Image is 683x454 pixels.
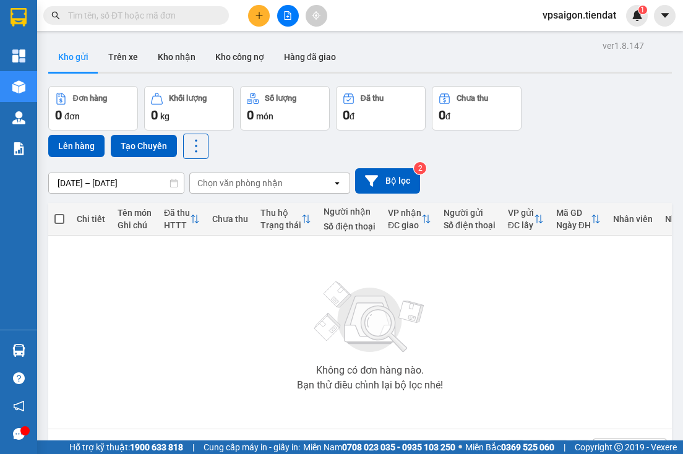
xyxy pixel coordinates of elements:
[274,42,346,72] button: Hàng đã giao
[118,220,152,230] div: Ghi chú
[445,111,450,121] span: đ
[550,203,607,236] th: Toggle SortBy
[77,214,105,224] div: Chi tiết
[533,7,626,23] span: vpsaigon.tiendat
[98,42,148,72] button: Trên xe
[324,207,376,216] div: Người nhận
[640,6,645,14] span: 1
[254,203,317,236] th: Toggle SortBy
[603,39,644,53] div: ver 1.8.147
[613,214,653,224] div: Nhân viên
[164,220,190,230] div: HTTT
[118,208,152,218] div: Tên món
[13,400,25,412] span: notification
[248,5,270,27] button: plus
[260,208,301,218] div: Thu hộ
[192,440,194,454] span: |
[388,220,421,230] div: ĐC giao
[48,86,138,131] button: Đơn hàng0đơn
[247,108,254,122] span: 0
[306,5,327,27] button: aim
[158,203,206,236] th: Toggle SortBy
[303,440,455,454] span: Miền Nam
[501,442,554,452] strong: 0369 525 060
[638,6,647,14] sup: 1
[556,220,591,230] div: Ngày ĐH
[350,111,354,121] span: đ
[256,111,273,121] span: món
[502,203,550,236] th: Toggle SortBy
[151,108,158,122] span: 0
[12,344,25,357] img: warehouse-icon
[444,208,496,218] div: Người gửi
[556,208,591,218] div: Mã GD
[260,220,301,230] div: Trạng thái
[297,380,443,390] div: Bạn thử điều chỉnh lại bộ lọc nhé!
[632,10,643,21] img: icon-new-feature
[465,440,554,454] span: Miền Bắc
[160,111,170,121] span: kg
[13,428,25,440] span: message
[13,372,25,384] span: question-circle
[240,86,330,131] button: Số lượng0món
[361,94,384,103] div: Đã thu
[659,10,671,21] span: caret-down
[312,11,320,20] span: aim
[508,208,534,218] div: VP gửi
[308,274,432,361] img: svg+xml;base64,PHN2ZyBjbGFzcz0ibGlzdC1wbHVnX19zdmciIHhtbG5zPSJodHRwOi8vd3d3LnczLm9yZy8yMDAwL3N2Zy...
[164,208,190,218] div: Đã thu
[255,11,264,20] span: plus
[332,178,342,188] svg: open
[355,168,420,194] button: Bộ lọc
[458,445,462,450] span: ⚪️
[197,177,283,189] div: Chọn văn phòng nhận
[48,42,98,72] button: Kho gửi
[439,108,445,122] span: 0
[205,42,274,72] button: Kho công nợ
[343,108,350,122] span: 0
[654,5,676,27] button: caret-down
[148,42,205,72] button: Kho nhận
[12,80,25,93] img: warehouse-icon
[64,111,80,121] span: đơn
[414,162,426,174] sup: 2
[55,108,62,122] span: 0
[73,94,107,103] div: Đơn hàng
[204,440,300,454] span: Cung cấp máy in - giấy in:
[212,214,248,224] div: Chưa thu
[508,220,534,230] div: ĐC lấy
[68,9,214,22] input: Tìm tên, số ĐT hoặc mã đơn
[457,94,488,103] div: Chưa thu
[265,94,296,103] div: Số lượng
[342,442,455,452] strong: 0708 023 035 - 0935 103 250
[49,173,184,193] input: Select a date range.
[51,11,60,20] span: search
[316,366,424,375] div: Không có đơn hàng nào.
[336,86,426,131] button: Đã thu0đ
[130,442,183,452] strong: 1900 633 818
[48,135,105,157] button: Lên hàng
[277,5,299,27] button: file-add
[324,221,376,231] div: Số điện thoại
[69,440,183,454] span: Hỗ trợ kỹ thuật:
[614,443,623,452] span: copyright
[12,49,25,62] img: dashboard-icon
[382,203,437,236] th: Toggle SortBy
[283,11,292,20] span: file-add
[564,440,565,454] span: |
[388,208,421,218] div: VP nhận
[111,135,177,157] button: Tạo Chuyến
[432,86,522,131] button: Chưa thu0đ
[12,142,25,155] img: solution-icon
[444,220,496,230] div: Số điện thoại
[11,8,27,27] img: logo-vxr
[169,94,207,103] div: Khối lượng
[144,86,234,131] button: Khối lượng0kg
[12,111,25,124] img: warehouse-icon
